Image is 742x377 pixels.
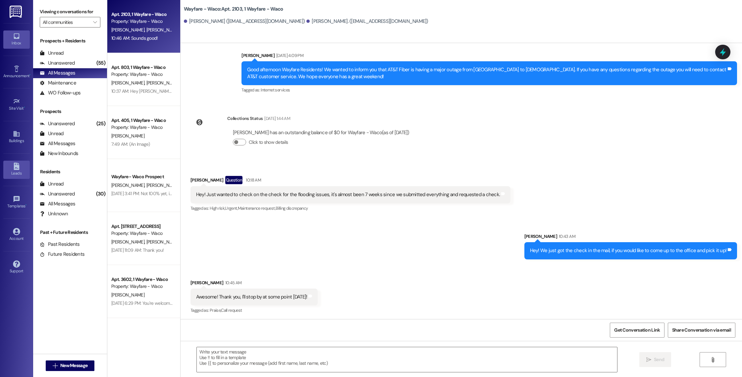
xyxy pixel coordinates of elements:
[3,128,30,146] a: Buildings
[40,60,75,67] div: Unanswered
[40,210,68,217] div: Unknown
[40,80,76,86] div: Maintenance
[33,168,107,175] div: Residents
[3,258,30,276] a: Support
[40,50,64,57] div: Unread
[306,18,428,25] div: [PERSON_NAME]. ([EMAIL_ADDRESS][DOMAIN_NAME])
[261,87,290,93] span: Internet services
[33,229,107,236] div: Past + Future Residents
[111,247,164,253] div: [DATE] 11:09 AM: Thank you!
[557,233,575,240] div: 10:43 AM
[33,37,107,44] div: Prospects + Residents
[263,115,290,122] div: [DATE] 1:44 AM
[111,64,173,71] div: Apt. 803, 1 Wayfare - Waco
[530,247,727,254] div: Hey! We just got the check in the mail, if you would like to come up to the office and pick it up!
[190,279,318,289] div: [PERSON_NAME]
[111,276,173,283] div: Apt. 3602, 1 Wayfare - Waco
[111,18,173,25] div: Property: Wayfare - Waco
[146,182,179,188] span: [PERSON_NAME]
[672,327,731,334] span: Share Conversation via email
[24,105,25,110] span: •
[654,356,664,363] span: Send
[43,17,90,27] input: All communities
[111,230,173,237] div: Property: Wayfare - Waco
[93,20,97,25] i: 
[190,203,510,213] div: Tagged as:
[210,205,225,211] span: High risk ,
[244,177,261,184] div: 10:18 AM
[40,241,80,248] div: Past Residents
[33,108,107,115] div: Prospects
[614,327,660,334] span: Get Conversation Link
[46,360,95,371] button: New Message
[111,329,173,336] div: Apt. [STREET_ADDRESS]
[40,140,75,147] div: All Messages
[3,96,30,114] a: Site Visit •
[111,283,173,290] div: Property: Wayfare - Waco
[111,239,146,245] span: [PERSON_NAME]
[111,223,173,230] div: Apt. [STREET_ADDRESS]
[95,58,107,68] div: (55)
[3,161,30,179] a: Leads
[111,141,150,147] div: 7:49 AM: (An Image)
[40,200,75,207] div: All Messages
[196,294,307,300] div: Awesome! Thank you, I'll stop by at some point [DATE]!
[111,182,146,188] span: [PERSON_NAME]
[53,363,58,368] i: 
[610,323,664,338] button: Get Conversation Link
[241,85,737,95] div: Tagged as:
[190,305,318,315] div: Tagged as:
[111,133,144,139] span: [PERSON_NAME]
[646,357,651,362] i: 
[111,71,173,78] div: Property: Wayfare - Waco
[276,205,308,211] span: Billing discrepancy
[3,30,30,48] a: Inbox
[40,150,78,157] div: New Inbounds
[40,130,64,137] div: Unread
[10,6,23,18] img: ResiDesk Logo
[111,292,144,298] span: [PERSON_NAME]
[249,139,288,146] label: Click to show details
[184,18,305,25] div: [PERSON_NAME] ([EMAIL_ADDRESS][DOMAIN_NAME])
[95,119,107,129] div: (25)
[3,193,30,211] a: Templates •
[146,80,213,86] span: [PERSON_NAME] [PERSON_NAME]
[639,352,671,367] button: Send
[225,176,243,184] div: Question
[221,307,242,313] span: Call request
[146,27,179,33] span: [PERSON_NAME]
[247,66,726,81] div: Good afternoon Wayfare Residents! We wanted to inform you that AT&T Fiber is having a major outag...
[29,73,30,77] span: •
[233,129,409,136] div: [PERSON_NAME] has an outstanding balance of $0 for Wayfare - Waco (as of [DATE])
[111,124,173,131] div: Property: Wayfare - Waco
[94,189,107,199] div: (30)
[111,173,173,180] div: Wayfare - Waco Prospect
[668,323,735,338] button: Share Conversation via email
[40,7,100,17] label: Viewing conversations for
[190,176,510,187] div: [PERSON_NAME]
[111,190,216,196] div: [DATE] 3:41 PM: Not 100% yet, it will probably be [DATE]
[40,70,75,77] div: All Messages
[225,205,238,211] span: Urgent ,
[184,6,283,13] b: Wayfare - Waco: Apt. 2103, 1 Wayfare - Waco
[146,239,179,245] span: [PERSON_NAME]
[111,27,146,33] span: [PERSON_NAME]
[40,251,84,258] div: Future Residents
[40,89,80,96] div: WO Follow-ups
[524,233,737,242] div: [PERSON_NAME]
[40,120,75,127] div: Unanswered
[275,52,303,59] div: [DATE] 4:09 PM
[111,80,146,86] span: [PERSON_NAME]
[210,307,221,313] span: Praise ,
[111,117,173,124] div: Apt. 405, 1 Wayfare - Waco
[238,205,276,211] span: Maintenance request ,
[224,279,242,286] div: 10:45 AM
[26,203,26,207] span: •
[111,11,173,18] div: Apt. 2103, 1 Wayfare - Waco
[40,190,75,197] div: Unanswered
[111,88,341,94] div: 10:37 AM: Hey [PERSON_NAME], I will put a maintenance request for your dishwater right now, and w...
[241,52,737,61] div: [PERSON_NAME]
[40,181,64,188] div: Unread
[227,115,263,122] div: Collections Status
[60,362,87,369] span: New Message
